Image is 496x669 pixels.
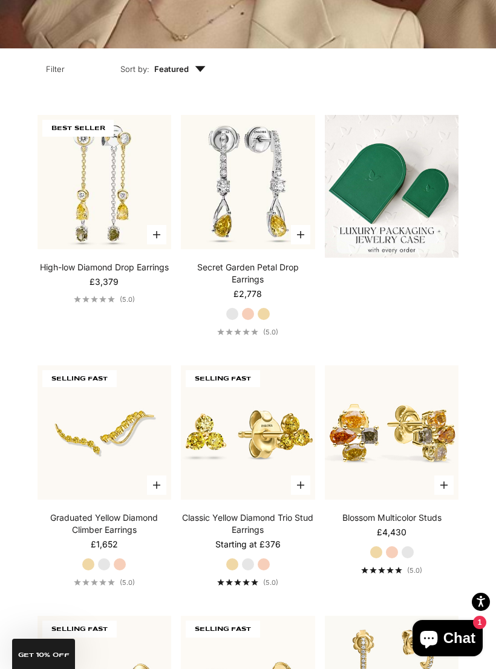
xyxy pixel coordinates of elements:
[407,566,422,575] span: (5.0)
[154,63,206,75] span: Featured
[74,579,115,586] div: 5.0 out of 5.0 stars
[38,365,172,500] img: #YellowGold
[42,120,114,137] span: BEST SELLER
[181,115,315,249] img: #WhiteGold
[217,328,258,335] div: 5.0 out of 5.0 stars
[181,512,315,536] a: Classic Yellow Diamond Trio Stud Earrings
[233,288,262,300] sale-price: £2,778
[42,370,117,387] span: SELLING FAST
[325,365,459,500] img: #YellowGold
[217,578,278,587] a: 5.0 out of 5.0 stars(5.0)
[342,512,442,524] a: Blossom Multicolor Studs
[93,48,233,86] button: Sort by: Featured
[215,538,281,550] sale-price: Starting at £376
[74,296,115,302] div: 5.0 out of 5.0 stars
[42,621,117,638] span: SELLING FAST
[38,512,172,536] a: Graduated Yellow Diamond Climber Earrings
[12,639,75,669] div: GET 10% Off
[181,365,315,500] img: #YellowGold
[181,261,315,286] a: Secret Garden Petal Drop Earrings
[377,526,406,538] sale-price: £4,430
[186,370,260,387] span: SELLING FAST
[74,295,135,304] a: 5.0 out of 5.0 stars(5.0)
[40,261,169,273] a: High-low Diamond Drop Earrings
[120,578,135,587] span: (5.0)
[409,620,486,659] inbox-online-store-chat: Shopify online store chat
[361,566,422,575] a: 5.0 out of 5.0 stars(5.0)
[120,63,149,75] span: Sort by:
[74,578,135,587] a: 5.0 out of 5.0 stars(5.0)
[186,621,260,638] span: SELLING FAST
[18,652,70,658] span: GET 10% Off
[263,578,278,587] span: (5.0)
[217,328,278,336] a: 5.0 out of 5.0 stars(5.0)
[120,295,135,304] span: (5.0)
[90,276,119,288] sale-price: £3,379
[18,48,93,86] button: Filter
[217,579,258,586] div: 5.0 out of 5.0 stars
[263,328,278,336] span: (5.0)
[361,567,402,573] div: 5.0 out of 5.0 stars
[38,115,172,249] img: High-low Diamond Drop Earrings
[91,538,118,550] sale-price: £1,652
